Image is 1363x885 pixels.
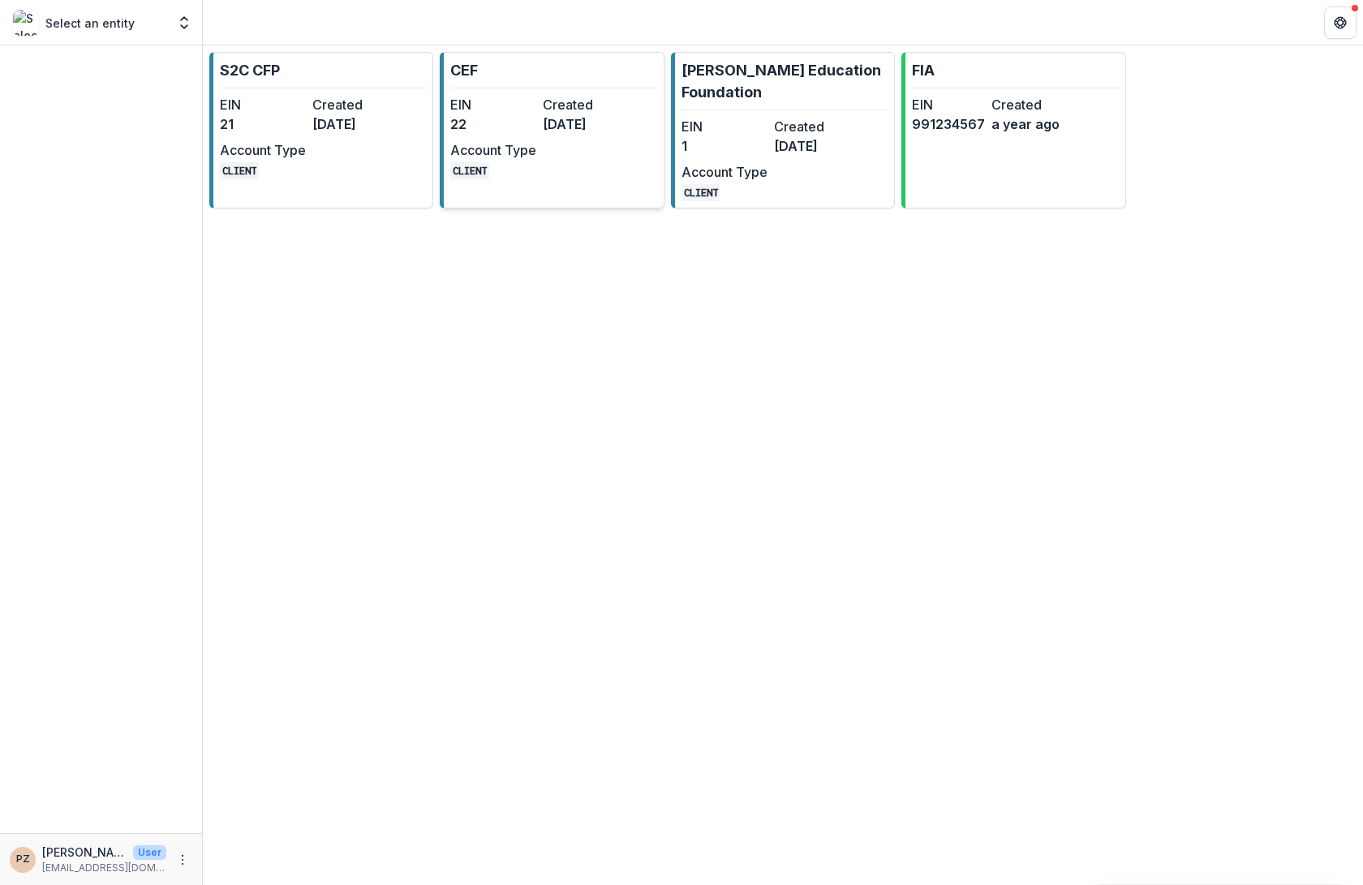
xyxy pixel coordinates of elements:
[440,52,664,208] a: CEFEIN22Created[DATE]Account TypeCLIENT
[220,114,306,134] dd: 21
[16,854,30,865] div: Priscilla Zamora
[450,162,489,179] code: CLIENT
[543,114,629,134] dd: [DATE]
[991,95,1064,114] dt: Created
[912,59,935,81] p: FIA
[173,850,192,870] button: More
[312,95,398,114] dt: Created
[312,114,398,134] dd: [DATE]
[42,844,127,861] p: [PERSON_NAME]
[543,95,629,114] dt: Created
[42,861,166,875] p: [EMAIL_ADDRESS][DOMAIN_NAME]
[774,117,860,136] dt: Created
[13,10,39,36] img: Select an entity
[912,95,985,114] dt: EIN
[681,184,720,201] code: CLIENT
[220,162,259,179] code: CLIENT
[450,114,536,134] dd: 22
[173,6,196,39] button: Open entity switcher
[901,52,1125,208] a: FIAEIN991234567Createda year ago
[681,162,767,182] dt: Account Type
[774,136,860,156] dd: [DATE]
[220,59,280,81] p: S2C CFP
[681,136,767,156] dd: 1
[450,140,536,160] dt: Account Type
[912,114,985,134] dd: 991234567
[133,845,166,860] p: User
[681,117,767,136] dt: EIN
[671,52,895,208] a: [PERSON_NAME] Education FoundationEIN1Created[DATE]Account TypeCLIENT
[450,95,536,114] dt: EIN
[209,52,433,208] a: S2C CFPEIN21Created[DATE]Account TypeCLIENT
[681,59,888,103] p: [PERSON_NAME] Education Foundation
[220,95,306,114] dt: EIN
[991,114,1064,134] dd: a year ago
[450,59,478,81] p: CEF
[45,15,135,32] p: Select an entity
[1324,6,1357,39] button: Get Help
[220,140,306,160] dt: Account Type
